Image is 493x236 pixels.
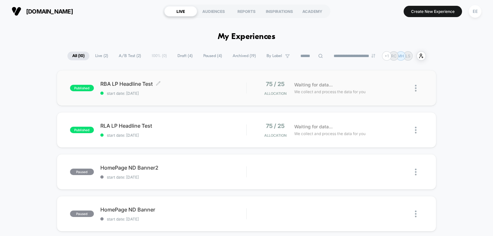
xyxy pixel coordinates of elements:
span: RBA LP Headline Test [100,81,246,87]
span: paused [70,169,94,175]
div: REPORTS [230,6,263,16]
span: We collect and process the data for you [294,89,366,95]
span: All ( 10 ) [67,52,89,60]
div: INSPIRATIONS [263,6,296,16]
span: Waiting for data... [294,81,333,88]
div: LIVE [164,6,197,16]
span: Allocation [264,91,287,96]
img: close [415,211,417,217]
button: EE [467,5,483,18]
span: We collect and process the data for you [294,131,366,137]
img: close [415,127,417,133]
span: HomePage ND Banner2 [100,164,246,171]
span: By Label [267,54,282,58]
span: 75 / 25 [266,123,285,129]
div: ACADEMY [296,6,329,16]
p: MH [397,54,404,58]
span: Paused ( 4 ) [198,52,227,60]
span: RLA LP Headline Test [100,123,246,129]
span: start date: [DATE] [100,175,246,180]
span: published [70,127,94,133]
div: AUDIENCES [197,6,230,16]
span: Archived ( 19 ) [228,52,261,60]
img: close [415,85,417,92]
span: Allocation [264,133,287,138]
img: Visually logo [12,6,21,16]
span: start date: [DATE] [100,217,246,221]
p: RC [391,54,397,58]
span: paused [70,211,94,217]
h1: My Experiences [218,32,276,42]
span: Waiting for data... [294,123,333,130]
img: close [415,169,417,175]
span: start date: [DATE] [100,133,246,138]
span: start date: [DATE] [100,91,246,96]
p: LS [406,54,410,58]
div: + 1 [382,51,391,61]
img: end [371,54,375,58]
span: [DOMAIN_NAME] [26,8,73,15]
span: A/B Test ( 2 ) [114,52,146,60]
span: published [70,85,94,91]
div: EE [469,5,481,18]
span: HomePage ND Banner [100,206,246,213]
span: Live ( 2 ) [90,52,113,60]
button: [DOMAIN_NAME] [10,6,75,16]
span: Draft ( 4 ) [173,52,197,60]
button: Create New Experience [404,6,462,17]
span: 75 / 25 [266,81,285,87]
